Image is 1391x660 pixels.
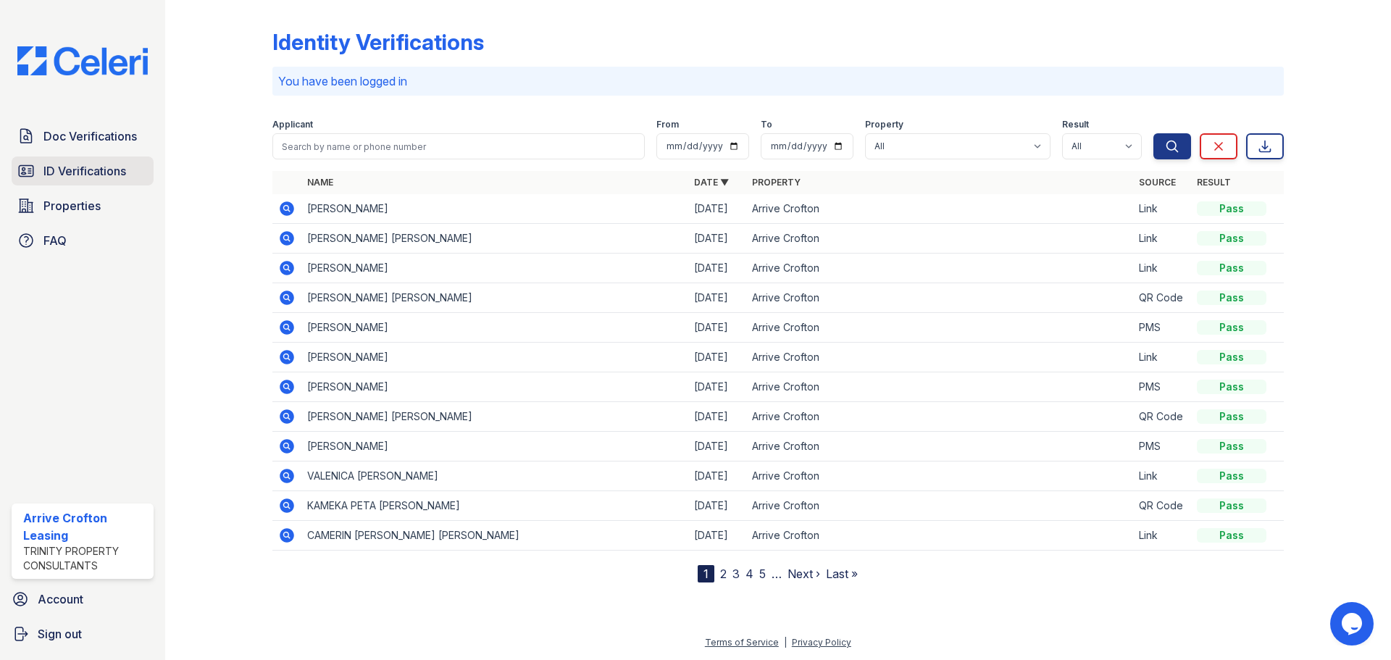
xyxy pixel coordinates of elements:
td: Arrive Crofton [746,194,1133,224]
div: Pass [1197,201,1266,216]
td: Link [1133,224,1191,254]
a: FAQ [12,226,154,255]
label: Property [865,119,903,130]
div: Pass [1197,380,1266,394]
td: [PERSON_NAME] [301,313,688,343]
div: Pass [1197,439,1266,454]
td: [PERSON_NAME] [PERSON_NAME] [301,283,688,313]
div: Pass [1197,231,1266,246]
p: You have been logged in [278,72,1278,90]
div: | [784,637,787,648]
label: From [656,119,679,130]
td: Arrive Crofton [746,402,1133,432]
td: CAMERIN [PERSON_NAME] [PERSON_NAME] [301,521,688,551]
td: [DATE] [688,343,746,372]
td: Arrive Crofton [746,521,1133,551]
a: Sign out [6,619,159,648]
td: [DATE] [688,432,746,461]
a: Next › [788,567,820,581]
div: Arrive Crofton Leasing [23,509,148,544]
td: [PERSON_NAME] [PERSON_NAME] [301,224,688,254]
a: ID Verifications [12,156,154,185]
td: PMS [1133,372,1191,402]
td: VALENICA [PERSON_NAME] [301,461,688,491]
td: QR Code [1133,283,1191,313]
td: [DATE] [688,521,746,551]
label: Result [1062,119,1089,130]
td: [DATE] [688,313,746,343]
td: Link [1133,521,1191,551]
td: [PERSON_NAME] [301,372,688,402]
span: … [772,565,782,582]
a: 5 [759,567,766,581]
td: [DATE] [688,254,746,283]
td: Arrive Crofton [746,461,1133,491]
a: Properties [12,191,154,220]
div: Pass [1197,528,1266,543]
div: Trinity Property Consultants [23,544,148,573]
input: Search by name or phone number [272,133,645,159]
td: [PERSON_NAME] [301,254,688,283]
a: 3 [732,567,740,581]
div: Pass [1197,261,1266,275]
td: Link [1133,254,1191,283]
td: Arrive Crofton [746,432,1133,461]
a: Doc Verifications [12,122,154,151]
span: FAQ [43,232,67,249]
iframe: chat widget [1330,602,1377,646]
td: Link [1133,194,1191,224]
td: [DATE] [688,491,746,521]
td: [DATE] [688,283,746,313]
td: KAMEKA PETA [PERSON_NAME] [301,491,688,521]
td: [DATE] [688,224,746,254]
span: Account [38,590,83,608]
div: Pass [1197,469,1266,483]
td: Arrive Crofton [746,343,1133,372]
span: Doc Verifications [43,128,137,145]
label: Applicant [272,119,313,130]
td: Arrive Crofton [746,491,1133,521]
span: Properties [43,197,101,214]
td: [PERSON_NAME] [301,194,688,224]
span: Sign out [38,625,82,643]
label: To [761,119,772,130]
td: [DATE] [688,372,746,402]
div: Pass [1197,498,1266,513]
td: QR Code [1133,491,1191,521]
td: [PERSON_NAME] [301,432,688,461]
img: CE_Logo_Blue-a8612792a0a2168367f1c8372b55b34899dd931a85d93a1a3d3e32e68fde9ad4.png [6,46,159,75]
td: Arrive Crofton [746,283,1133,313]
td: [DATE] [688,194,746,224]
td: Link [1133,461,1191,491]
td: Arrive Crofton [746,254,1133,283]
a: Name [307,177,333,188]
td: Link [1133,343,1191,372]
a: Property [752,177,801,188]
td: [PERSON_NAME] [301,343,688,372]
div: Pass [1197,409,1266,424]
td: PMS [1133,432,1191,461]
td: QR Code [1133,402,1191,432]
div: Pass [1197,320,1266,335]
td: Arrive Crofton [746,372,1133,402]
a: Date ▼ [694,177,729,188]
a: Last » [826,567,858,581]
div: 1 [698,565,714,582]
div: Pass [1197,350,1266,364]
div: Identity Verifications [272,29,484,55]
a: 4 [745,567,753,581]
a: Account [6,585,159,614]
a: Privacy Policy [792,637,851,648]
td: [PERSON_NAME] [PERSON_NAME] [301,402,688,432]
a: Source [1139,177,1176,188]
td: Arrive Crofton [746,313,1133,343]
div: Pass [1197,291,1266,305]
span: ID Verifications [43,162,126,180]
a: Terms of Service [705,637,779,648]
td: [DATE] [688,461,746,491]
a: 2 [720,567,727,581]
td: [DATE] [688,402,746,432]
td: PMS [1133,313,1191,343]
a: Result [1197,177,1231,188]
